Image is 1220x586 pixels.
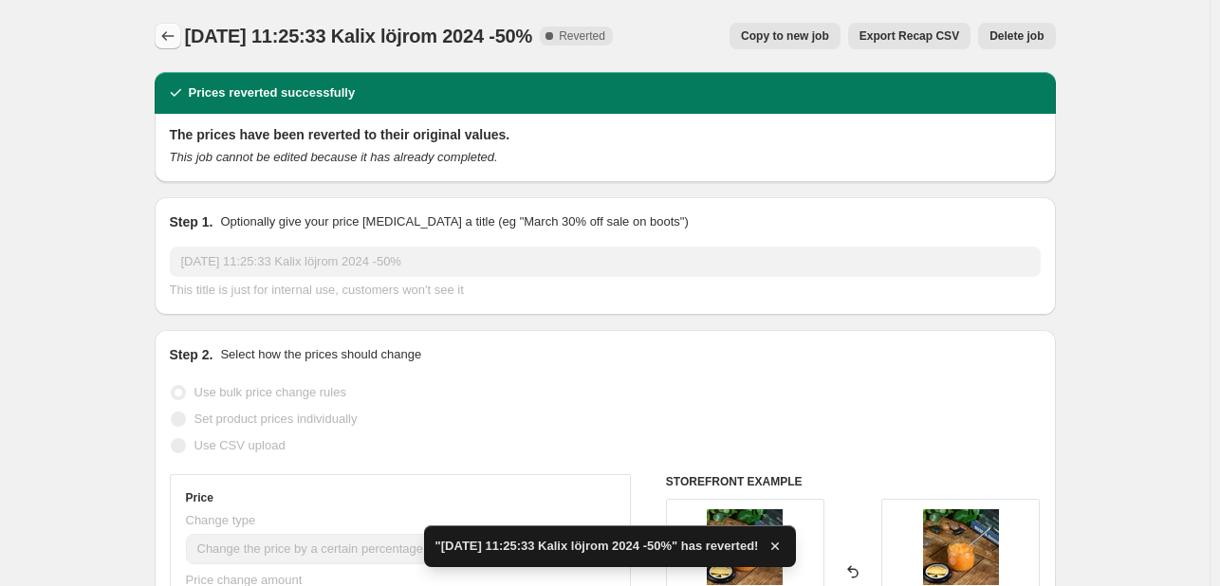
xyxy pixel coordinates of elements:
span: Reverted [559,28,605,44]
span: Use CSV upload [194,438,286,452]
span: Use bulk price change rules [194,385,346,399]
span: Export Recap CSV [860,28,959,44]
h2: Prices reverted successfully [189,83,356,102]
button: Price change jobs [155,23,181,49]
span: Delete job [989,28,1044,44]
i: This job cannot be edited because it has already completed. [170,150,498,164]
img: Kalix_lojrom_i_burk_80x.jpg [923,509,999,585]
h6: STOREFRONT EXAMPLE [666,474,1041,489]
span: Change type [186,513,256,527]
img: Kalix_lojrom_i_burk_80x.jpg [707,509,783,585]
button: Copy to new job [730,23,841,49]
span: "[DATE] 11:25:33 Kalix löjrom 2024 -50%" has reverted! [435,537,759,556]
p: Optionally give your price [MEDICAL_DATA] a title (eg "March 30% off sale on boots") [220,212,688,231]
h2: Step 1. [170,212,213,231]
span: Set product prices individually [194,412,358,426]
h2: The prices have been reverted to their original values. [170,125,1041,144]
p: Select how the prices should change [220,345,421,364]
input: 30% off holiday sale [170,247,1041,277]
span: [DATE] 11:25:33 Kalix löjrom 2024 -50% [185,26,533,46]
button: Export Recap CSV [848,23,970,49]
span: This title is just for internal use, customers won't see it [170,283,464,297]
button: Delete job [978,23,1055,49]
h2: Step 2. [170,345,213,364]
h3: Price [186,490,213,505]
span: Copy to new job [741,28,829,44]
